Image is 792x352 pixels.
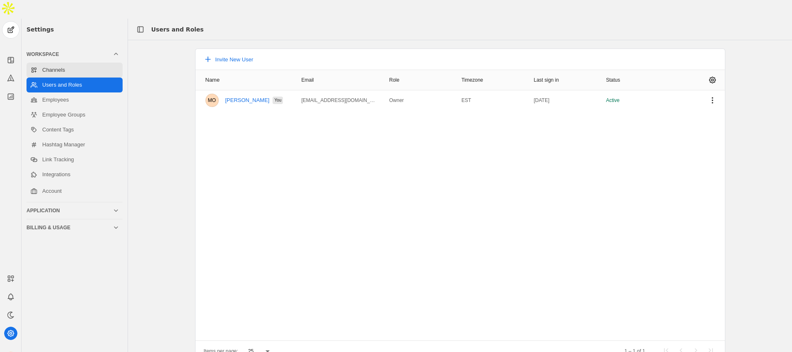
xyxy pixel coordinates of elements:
div: Email [302,77,314,83]
div: Settings [27,19,123,40]
a: Link Tracking [27,152,123,167]
div: Name [205,77,220,83]
div: mattjohnosborn@gmail.com [302,97,376,104]
a: Matthew Osborn [225,97,270,104]
app-icon-button: User Menu [705,93,720,108]
div: Role [389,77,407,83]
div: Workspace [27,51,113,58]
div: Last sign in [534,77,567,83]
div: You [273,97,283,104]
a: Hashtag Manager [27,137,123,152]
div: Status [606,77,620,83]
div: Role [389,77,400,83]
a: Users and Roles [27,78,123,92]
div: MO [205,94,219,107]
div: EST [461,97,471,104]
mat-expansion-panel-header: Workspace [27,48,123,61]
mat-expansion-panel-header: Billing & Usage [27,221,123,234]
div: Application [27,207,113,214]
a: Employee Groups [27,107,123,122]
div: Last sign in [534,77,559,83]
div: Workspace [27,61,123,200]
span: Invite New User [215,56,254,63]
div: Email [302,77,321,83]
button: Invite New User [199,52,258,67]
a: Integrations [27,167,123,182]
div: Users and Roles [151,25,204,34]
div: [DATE] [534,97,550,104]
div: Timezone [461,77,490,83]
a: Content Tags [27,122,123,137]
a: Employees [27,92,123,107]
div: Status [606,77,628,83]
div: Billing & Usage [27,224,113,231]
div: Timezone [461,77,483,83]
div: Name [205,77,227,83]
a: Channels [27,63,123,78]
div: Active [606,97,620,104]
mat-expansion-panel-header: Application [27,204,123,217]
a: Account [27,184,123,199]
div: Owner [389,97,404,104]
